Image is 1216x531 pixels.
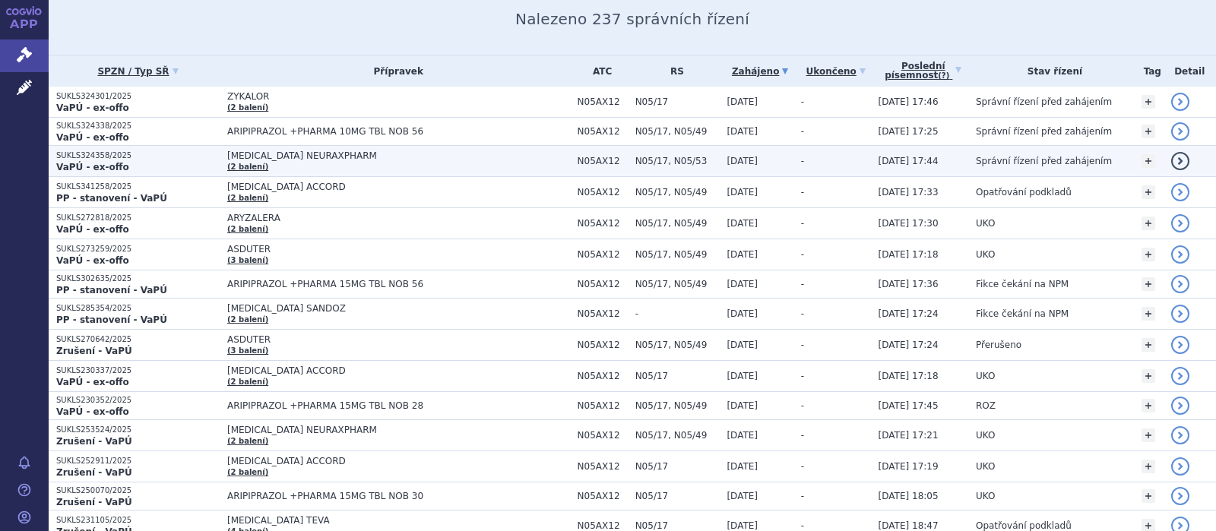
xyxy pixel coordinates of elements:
strong: VaPÚ - ex-offo [56,224,129,235]
span: N05AX12 [578,430,628,441]
a: + [1142,338,1155,352]
p: SUKLS230352/2025 [56,395,220,406]
a: + [1142,428,1155,442]
span: N05AX12 [578,520,628,531]
p: SUKLS231105/2025 [56,515,220,526]
a: SPZN / Typ SŘ [56,61,220,82]
span: N05AX12 [578,279,628,289]
span: [DATE] 17:18 [879,249,939,260]
strong: VaPÚ - ex-offo [56,132,129,143]
a: (2 balení) [227,437,268,445]
span: Opatřování podkladů [976,187,1072,198]
p: SUKLS285354/2025 [56,303,220,314]
a: + [1142,460,1155,473]
span: [DATE] 17:25 [879,126,939,137]
span: N05AX12 [578,249,628,260]
a: + [1142,125,1155,138]
span: [DATE] [727,520,758,531]
a: (3 balení) [227,256,268,264]
p: SUKLS273259/2025 [56,244,220,254]
a: (2 balení) [227,225,268,233]
span: N05AX12 [578,461,628,472]
strong: VaPÚ - ex-offo [56,162,129,172]
p: SUKLS250070/2025 [56,485,220,496]
a: Zahájeno [727,61,793,82]
span: Nalezeno 237 správních řízení [515,10,749,28]
th: Přípravek [220,55,570,87]
a: detail [1171,245,1189,264]
a: (2 balení) [227,315,268,324]
a: + [1142,154,1155,168]
span: [DATE] 17:18 [879,371,939,381]
a: Ukončeno [801,61,871,82]
span: - [801,308,804,319]
span: N05/17, N05/49 [635,126,720,137]
th: RS [628,55,720,87]
th: Tag [1134,55,1163,87]
span: [DATE] [727,430,758,441]
span: [DATE] 17:30 [879,218,939,229]
span: [DATE] [727,279,758,289]
p: SUKLS302635/2025 [56,273,220,284]
span: [DATE] 17:45 [879,400,939,411]
span: ASDUTER [227,244,570,254]
a: + [1142,277,1155,291]
a: + [1142,248,1155,261]
span: UKO [976,430,995,441]
span: N05AX12 [578,371,628,381]
a: (2 balení) [227,163,268,171]
span: N05AX12 [578,308,628,319]
span: [DATE] [727,218,758,229]
span: N05AX12 [578,400,628,411]
span: [DATE] 17:44 [879,156,939,166]
span: ARIPIPRAZOL +PHARMA 15MG TBL NOB 28 [227,400,570,411]
p: SUKLS253524/2025 [56,425,220,435]
a: + [1142,95,1155,109]
a: (2 balení) [227,468,268,476]
a: detail [1171,214,1189,232]
span: N05AX12 [578,340,628,350]
span: [DATE] 17:46 [879,96,939,107]
span: [DATE] [727,371,758,381]
span: [DATE] [727,308,758,319]
span: [DATE] 18:05 [879,491,939,501]
a: (2 balení) [227,103,268,112]
span: [DATE] 17:19 [879,461,939,472]
span: [DATE] 18:47 [879,520,939,531]
a: detail [1171,275,1189,293]
p: SUKLS324338/2025 [56,121,220,131]
strong: PP - stanovení - VaPÚ [56,314,167,325]
a: (2 balení) [227,378,268,386]
span: [DATE] [727,126,758,137]
a: Poslednípísemnost(?) [879,55,968,87]
p: SUKLS230337/2025 [56,365,220,376]
span: [DATE] 17:36 [879,279,939,289]
th: Stav řízení [968,55,1134,87]
p: SUKLS341258/2025 [56,182,220,192]
p: SUKLS272818/2025 [56,213,220,223]
abbr: (?) [938,71,949,81]
span: N05/17 [635,461,720,472]
strong: VaPÚ - ex-offo [56,255,129,266]
strong: VaPÚ - ex-offo [56,377,129,387]
span: N05AX12 [578,96,628,107]
p: SUKLS270642/2025 [56,334,220,345]
span: UKO [976,461,995,472]
strong: Zrušení - VaPÚ [56,497,132,507]
span: UKO [976,249,995,260]
span: - [801,371,804,381]
a: detail [1171,122,1189,141]
span: ARIPIPRAZOL +PHARMA 15MG TBL NOB 30 [227,491,570,501]
span: Fikce čekání na NPM [976,308,1069,319]
span: ARIPIPRAZOL +PHARMA 10MG TBL NOB 56 [227,126,570,137]
a: detail [1171,397,1189,415]
span: - [801,461,804,472]
a: + [1142,185,1155,199]
span: - [801,187,804,198]
span: Správní řízení před zahájením [976,156,1112,166]
span: UKO [976,491,995,501]
span: N05/17, N05/49 [635,279,720,289]
span: [MEDICAL_DATA] TEVA [227,515,570,526]
a: detail [1171,152,1189,170]
span: UKO [976,218,995,229]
